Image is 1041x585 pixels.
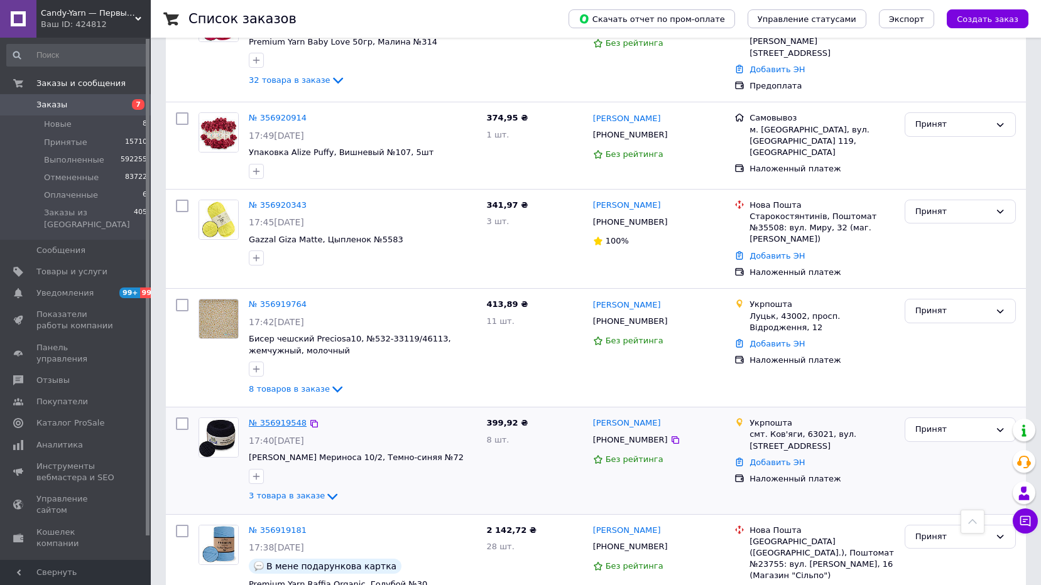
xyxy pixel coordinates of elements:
[749,536,895,582] div: [GEOGRAPHIC_DATA] ([GEOGRAPHIC_DATA].), Поштомат №23755: вул. [PERSON_NAME], 16 (Магазин "Сільпо")
[249,525,307,535] a: № 356919181
[249,131,304,141] span: 17:49[DATE]
[254,561,264,571] img: :speech_balloon:
[132,99,144,110] span: 7
[249,491,325,500] span: 3 товара в заказе
[915,304,990,318] div: Принят
[593,299,661,311] a: [PERSON_NAME]
[249,200,307,210] a: № 356920343
[140,287,161,298] span: 99+
[606,149,663,159] span: Без рейтинга
[36,493,116,516] span: Управление сайтом
[758,14,856,24] span: Управление статусами
[199,200,238,239] img: Фото товару
[199,200,239,240] a: Фото товару
[1013,508,1038,534] button: Чат с покупателем
[749,311,895,333] div: Луцьк, 43002, просп. Відродження, 12
[487,435,510,444] span: 8 шт.
[199,525,238,564] img: Фото товару
[947,9,1028,28] button: Создать заказ
[6,44,148,67] input: Поиск
[249,418,307,427] a: № 356919548
[487,418,528,427] span: 399,92 ₴
[36,78,126,89] span: Заказы и сообщения
[934,14,1028,23] a: Создать заказ
[749,200,895,211] div: Нова Пошта
[121,154,147,166] span: 592255
[249,113,307,122] a: № 356920914
[749,417,895,429] div: Укрпошта
[749,525,895,536] div: Нова Пошта
[44,190,98,201] span: Оплаченные
[749,80,895,92] div: Предоплата
[593,542,668,551] span: [PHONE_NUMBER]
[36,342,116,365] span: Панель управления
[36,559,68,571] span: Маркет
[249,75,346,85] a: 32 товара в заказе
[44,172,99,183] span: Отмененные
[593,113,661,125] a: [PERSON_NAME]
[125,137,147,148] span: 15710
[41,19,151,30] div: Ваш ID: 424812
[606,454,663,464] span: Без рейтинга
[249,235,403,244] a: Gazzal Giza Matte, Цыпленок №5583
[188,11,297,26] h1: Список заказов
[36,309,116,331] span: Показатели работы компании
[44,137,87,148] span: Принятые
[593,525,661,537] a: [PERSON_NAME]
[487,299,528,309] span: 413,89 ₴
[143,190,147,201] span: 6
[199,299,239,339] a: Фото товару
[249,334,451,355] a: Бисер чешский Preciosa10, №532-33119/46113, жемчужный, молочный
[249,317,304,327] span: 17:42[DATE]
[569,9,735,28] button: Скачать отчет по пром-оплате
[249,37,437,46] a: Premium Yarn Baby Love 50гр, Малина №314
[125,172,147,183] span: 83722
[143,119,147,130] span: 8
[36,287,94,299] span: Уведомления
[44,119,72,130] span: Новые
[749,458,805,467] a: Добавить ЭН
[199,299,238,338] img: Фото товару
[36,527,116,549] span: Кошелек компании
[749,429,895,451] div: смт. Ков'яги, 63021, вул. [STREET_ADDRESS]
[44,207,134,230] span: Заказы из [GEOGRAPHIC_DATA]
[199,525,239,565] a: Фото товару
[249,299,307,309] a: № 356919764
[199,417,239,458] a: Фото товару
[199,418,238,457] img: Фото товару
[749,112,895,124] div: Самовывоз
[36,461,116,483] span: Инструменты вебмастера и SEO
[36,396,88,407] span: Покупатели
[249,491,340,500] a: 3 товара в заказе
[487,130,510,139] span: 1 шт.
[36,417,104,429] span: Каталог ProSale
[749,163,895,174] div: Наложенный платеж
[266,561,396,571] span: В мене подарункова картка
[915,118,990,131] div: Принят
[249,75,330,85] span: 32 товара в заказе
[915,205,990,218] div: Принят
[487,525,537,535] span: 2 142,72 ₴
[957,14,1018,24] span: Создать заказ
[606,336,663,345] span: Без рейтинга
[249,148,433,157] a: Упаковка Alize Puffy, Вишневый №107, 5шт
[749,124,895,159] div: м. [GEOGRAPHIC_DATA], вул. [GEOGRAPHIC_DATA] 119, [GEOGRAPHIC_DATA]
[41,8,135,19] span: Candy-Yarn — Первый дискаунтер пряжи
[36,375,70,386] span: Отзывы
[749,251,805,260] a: Добавить ЭН
[44,154,104,166] span: Выполненные
[749,299,895,310] div: Укрпошта
[593,200,661,212] a: [PERSON_NAME]
[119,287,140,298] span: 99+
[249,384,345,394] a: 8 товаров в заказе
[36,266,107,277] span: Товары и услуги
[249,542,304,552] span: 17:38[DATE]
[593,217,668,227] span: [PHONE_NUMBER]
[915,423,990,436] div: Принят
[749,355,895,366] div: Наложенный платеж
[249,453,464,462] a: [PERSON_NAME] Мериноса 10/2, Темно-синяя №72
